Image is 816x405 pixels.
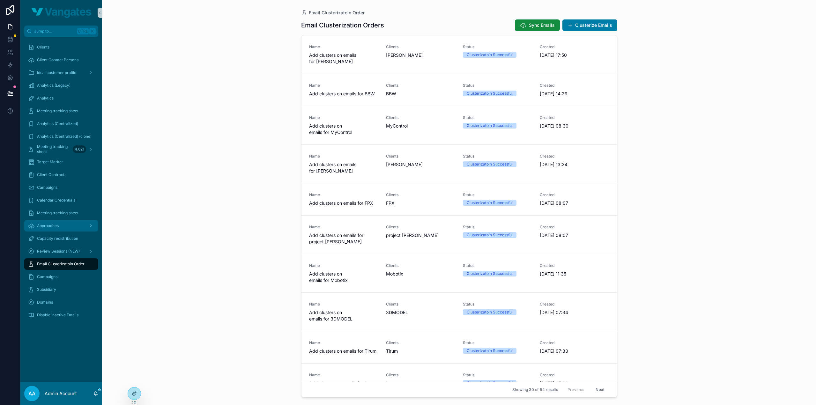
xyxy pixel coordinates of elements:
[309,232,378,245] span: Add clusters on emails for project [PERSON_NAME]
[37,70,76,75] span: Ideal customer profile
[386,161,423,168] span: [PERSON_NAME]
[309,10,365,16] span: Email Clusterizatoin Order
[540,271,609,277] span: [DATE] 11:35
[301,21,384,30] h1: Email Clusterization Orders
[24,80,98,91] a: Analytics (Legacy)
[34,29,75,34] span: Jump to...
[540,225,609,230] span: Created
[463,44,532,49] span: Status
[540,348,609,354] span: [DATE] 07:33
[31,8,91,18] img: App logo
[540,200,609,206] span: [DATE] 08:07
[24,309,98,321] a: Disable Inactive Emails
[90,29,95,34] span: K
[24,54,98,66] a: Client Contact Persons
[309,123,378,136] span: Add clusters on emails for MyControl
[463,192,532,197] span: Status
[24,169,98,180] a: Client Contracts
[24,41,98,53] a: Clients
[24,220,98,232] a: Approaches
[386,348,398,354] span: Tirum
[24,207,98,219] a: Meeting tracking sheet
[309,200,378,206] span: Add clusters on emails for FPX
[386,200,395,206] span: FPX
[467,348,513,354] div: Clusterizatoin Successful
[386,271,403,277] span: Mobotix
[24,284,98,295] a: Subsidiary
[37,313,78,318] span: Disable Inactive Emails
[540,340,609,345] span: Created
[540,115,609,120] span: Created
[309,52,378,65] span: Add clusters on emails for [PERSON_NAME]
[24,182,98,193] a: Campaigns
[386,83,455,88] span: Clients
[37,287,56,292] span: Subsidiary
[28,390,35,397] span: AA
[463,302,532,307] span: Status
[386,154,455,159] span: Clients
[386,44,455,49] span: Clients
[24,118,98,129] a: Analytics (Centralized)
[24,258,98,270] a: Email Clusterizatoin Order
[540,83,609,88] span: Created
[77,28,89,34] span: Ctrl
[309,309,378,322] span: Add clusters on emails for 3DMODEL
[540,263,609,268] span: Created
[386,232,439,239] span: project [PERSON_NAME]
[37,261,85,267] span: Email Clusterizatoin Order
[24,67,98,78] a: Ideal customer profile
[463,154,532,159] span: Status
[540,91,609,97] span: [DATE] 14:29
[540,380,609,387] span: [DATE] 07:32
[37,144,70,154] span: Meeting tracking sheet
[540,309,609,316] span: [DATE] 07:34
[386,309,408,316] span: 3DMODEL
[309,115,378,120] span: Name
[309,44,378,49] span: Name
[540,372,609,378] span: Created
[309,372,378,378] span: Name
[467,200,513,206] div: Clusterizatoin Successful
[309,161,378,174] span: Add clusters on emails for [PERSON_NAME]
[37,300,53,305] span: Domains
[37,121,78,126] span: Analytics (Centralized)
[37,249,80,254] span: Review Sessions (NEW)
[386,372,455,378] span: Clients
[37,210,78,216] span: Meeting tracking sheet
[24,246,98,257] a: Review Sessions (NEW)
[37,274,57,279] span: Campaigns
[386,225,455,230] span: Clients
[463,340,532,345] span: Status
[540,154,609,159] span: Created
[309,340,378,345] span: Name
[24,131,98,142] a: Analytics (Centralized) (clone)
[540,161,609,168] span: [DATE] 13:24
[529,22,555,28] span: Sync Emails
[24,144,98,155] a: Meeting tracking sheet4.621
[386,115,455,120] span: Clients
[386,91,396,97] span: BBW
[463,372,532,378] span: Status
[467,380,513,386] div: Clusterizatoin Successful
[512,387,558,392] span: Showing 30 of 84 results
[386,123,408,129] span: MyControl
[24,233,98,244] a: Capacity redistribution
[24,271,98,283] a: Campaigns
[562,19,617,31] button: Clusterize Emails
[309,225,378,230] span: Name
[309,83,378,88] span: Name
[37,96,54,101] span: Analytics
[24,195,98,206] a: Calendar Credentials
[45,390,77,397] p: Admin Account
[467,123,513,129] div: Clusterizatoin Successful
[37,57,78,63] span: Client Contact Persons
[309,271,378,283] span: Add clusters on emails for Mobotix
[24,92,98,104] a: Analytics
[386,192,455,197] span: Clients
[463,83,532,88] span: Status
[386,302,455,307] span: Clients
[386,52,423,58] span: [PERSON_NAME]
[24,297,98,308] a: Domains
[301,10,365,16] a: Email Clusterizatoin Order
